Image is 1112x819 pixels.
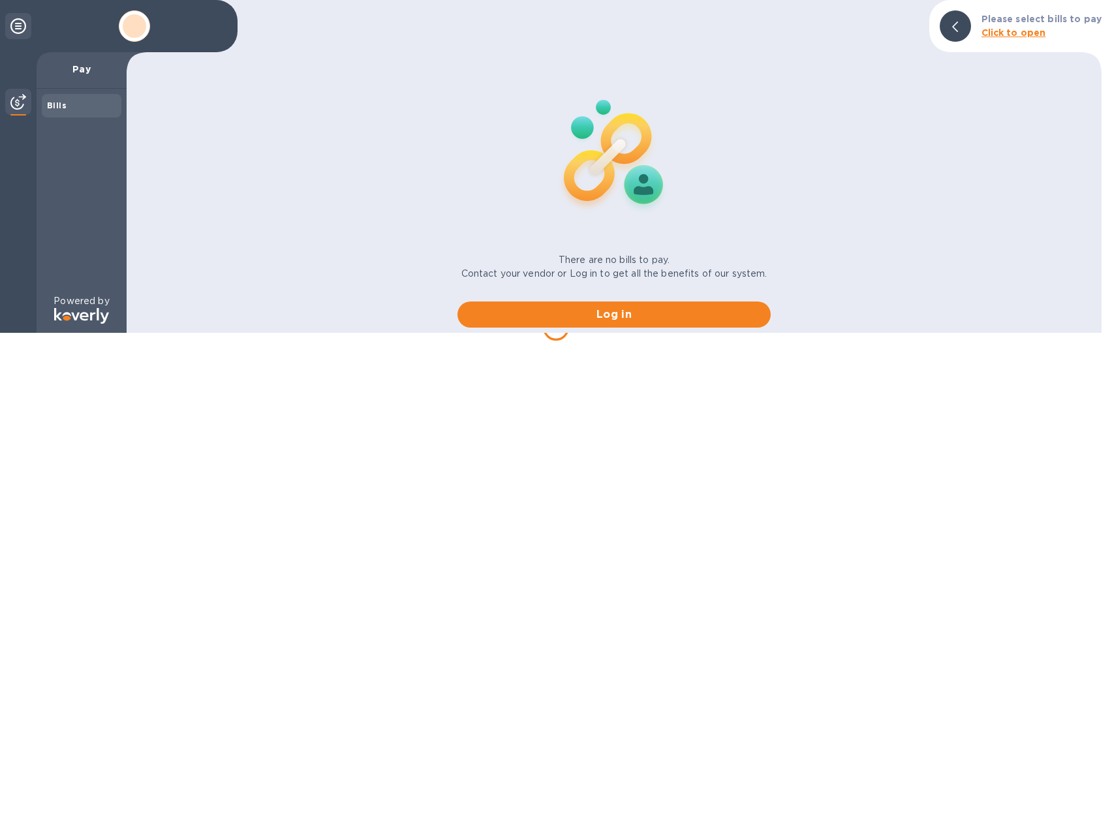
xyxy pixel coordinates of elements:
img: Logo [54,308,109,324]
b: Click to open [981,27,1046,38]
button: Log in [457,301,771,328]
b: Bills [47,100,67,110]
p: Pay [47,63,116,76]
p: Powered by [54,294,109,308]
span: Log in [468,307,760,322]
p: There are no bills to pay. Contact your vendor or Log in to get all the benefits of our system. [461,253,767,281]
b: Please select bills to pay [981,14,1102,24]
